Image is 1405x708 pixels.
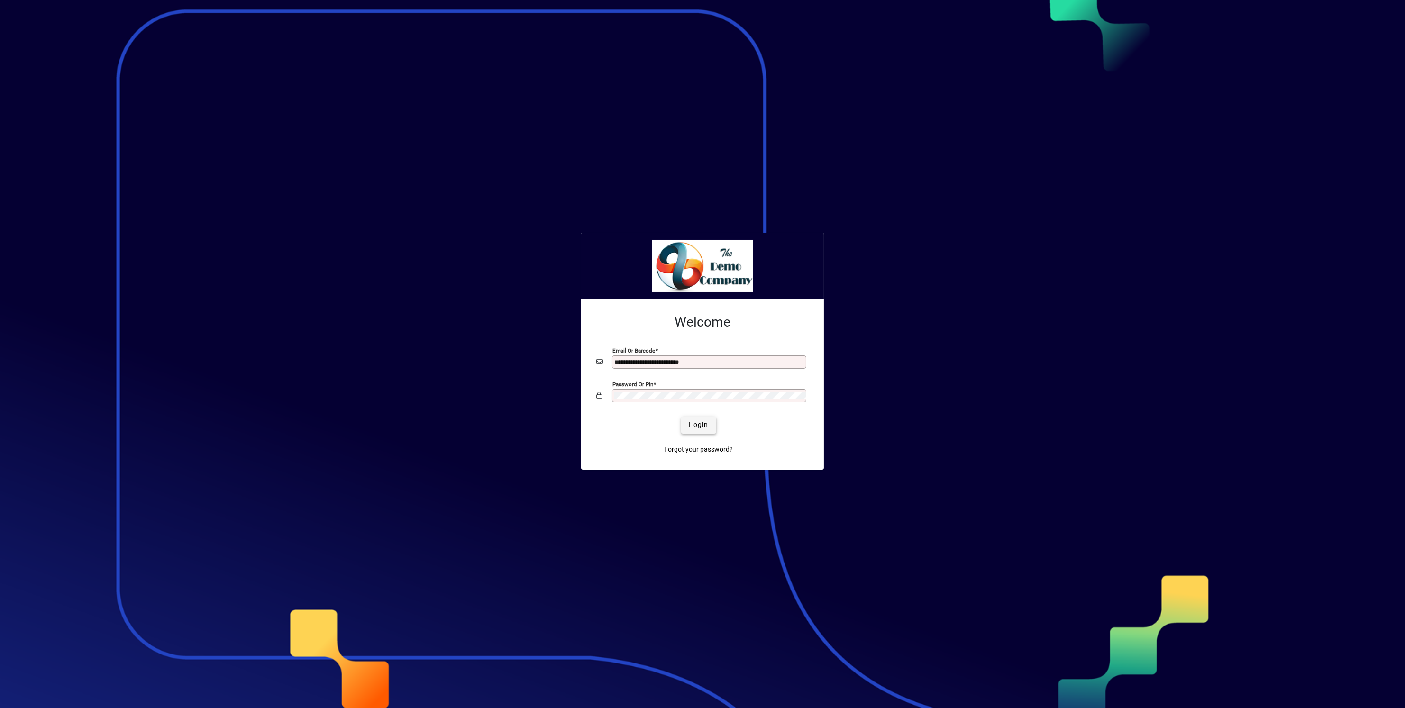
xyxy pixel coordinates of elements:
[596,314,809,330] h2: Welcome
[689,420,708,430] span: Login
[661,441,737,458] a: Forgot your password?
[665,445,733,454] span: Forgot your password?
[681,417,716,434] button: Login
[612,347,655,354] mat-label: Email or Barcode
[612,381,653,387] mat-label: Password or Pin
